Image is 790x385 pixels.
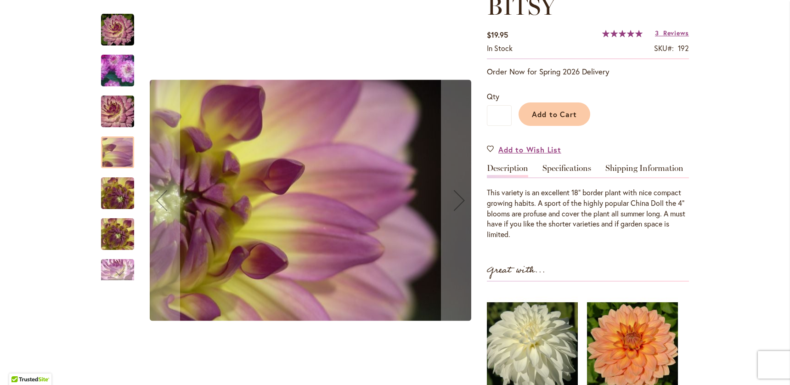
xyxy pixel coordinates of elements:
img: BITSY [101,13,134,46]
span: Add to Cart [532,109,577,119]
div: Availability [487,43,513,54]
span: Add to Wish List [498,144,561,155]
img: BITSY [85,39,150,102]
a: Specifications [542,164,591,177]
iframe: Launch Accessibility Center [7,352,33,378]
div: Next [101,266,134,280]
a: Shipping Information [605,164,683,177]
div: Detailed Product Info [487,164,689,240]
div: BITSY [101,86,143,127]
strong: SKU [654,43,674,53]
img: BITSY [150,80,471,321]
div: BITSY [101,5,143,45]
div: 192 [678,43,689,54]
span: Reviews [663,28,689,37]
a: 3 Reviews [655,28,689,37]
div: This variety is an excellent 18" border plant with nice compact growing habits. A sport of the hi... [487,187,689,240]
p: Order Now for Spring 2026 Delivery [487,66,689,77]
div: BITSY [101,250,143,291]
a: Description [487,164,528,177]
span: $19.95 [487,30,508,40]
div: BITSY [101,127,143,168]
button: Add to Cart [519,102,590,126]
div: BITSY [101,168,143,209]
span: 3 [655,28,659,37]
div: BITSY [101,209,143,250]
div: BITSY [101,45,143,86]
img: BITSY [85,169,151,218]
div: 100% [602,30,643,37]
span: Qty [487,91,499,101]
span: In stock [487,43,513,53]
a: Add to Wish List [487,144,561,155]
img: BITSY [85,90,151,134]
img: BITSY [85,209,151,259]
strong: Great with... [487,263,546,278]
